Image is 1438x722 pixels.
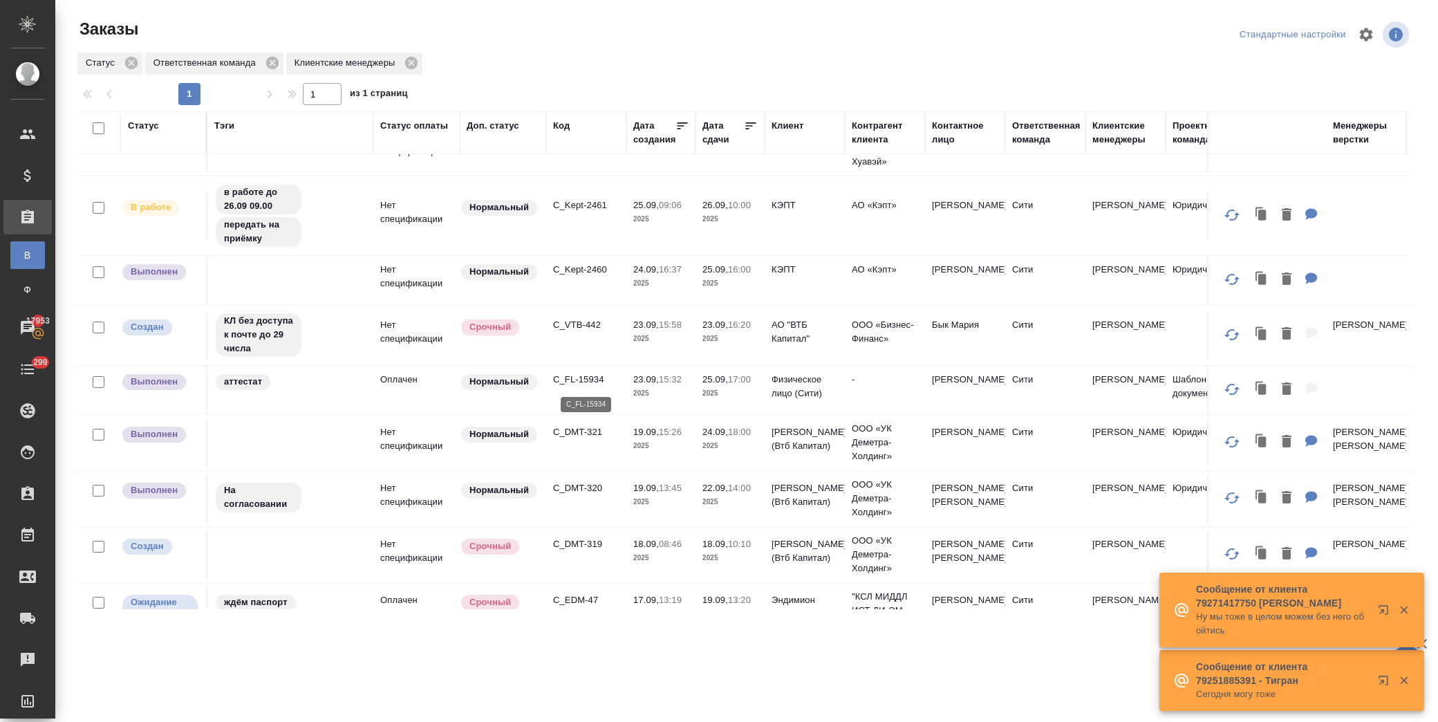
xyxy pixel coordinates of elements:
td: Сити [1005,474,1085,523]
span: Настроить таблицу [1350,18,1383,51]
td: [PERSON_NAME] [1085,418,1166,467]
td: [PERSON_NAME] [1085,586,1166,635]
p: [PERSON_NAME] (Втб Капитал) [772,425,838,453]
div: Выставляется автоматически, если на указанный объем услуг необходимо больше времени в стандартном... [460,537,539,556]
button: Удалить [1275,484,1298,512]
p: 2025 [702,387,758,400]
div: Статус [77,53,142,75]
p: 24.09, [633,264,659,275]
p: Ответственная команда [153,56,261,70]
p: Нормальный [469,265,529,279]
p: [PERSON_NAME] (Втб Капитал) [772,537,838,565]
p: Выполнен [131,375,178,389]
p: C_Kept-2460 [553,263,619,277]
p: 16:00 [728,264,751,275]
button: Обновить [1215,263,1249,296]
td: Сити [1005,418,1085,467]
p: 2025 [633,495,689,509]
p: АО «Кэпт» [852,263,918,277]
div: Выставляет ПМ после сдачи и проведения начислений. Последний этап для ПМа [121,263,199,281]
span: Ф [17,283,38,297]
p: 15:26 [659,427,682,437]
p: 2025 [633,551,689,565]
p: "КСЛ МИДДЛ ИСТ ДИ-ЭМ-СИ-СИ" [852,590,918,631]
p: 2025 [702,439,758,453]
p: 2025 [702,332,758,346]
div: Ответственная команда [145,53,283,75]
p: 19.09, [633,483,659,493]
button: Закрыть [1390,674,1418,687]
td: [PERSON_NAME] [925,418,1005,467]
p: Ожидание предоплаты [131,595,189,623]
button: Клонировать [1249,484,1275,512]
p: 18.09, [633,539,659,549]
p: Выполнен [131,427,178,441]
p: Ну мы тоже в целом можем без него обойтись [1196,610,1369,638]
p: 26.09, [702,200,728,210]
p: 24.09, [702,427,728,437]
a: 17953 [3,311,52,345]
td: [PERSON_NAME] [PERSON_NAME] [925,530,1005,579]
td: Нет спецификации [373,311,460,360]
td: Нет спецификации [373,192,460,240]
p: КЛ без доступа к почте до 29 числа [224,314,293,355]
p: 2025 [702,551,758,565]
p: КЭПТ [772,198,838,212]
button: Открыть в новой вкладке [1370,596,1403,629]
p: 23.09, [633,374,659,385]
div: Выставляется автоматически, если на указанный объем услуг необходимо больше времени в стандартном... [460,318,539,337]
p: 13:45 [659,483,682,493]
td: [PERSON_NAME] [925,256,1005,304]
p: 10:00 [728,200,751,210]
span: Заказы [76,18,138,40]
p: 25.09, [702,374,728,385]
button: Удалить [1275,376,1298,404]
a: В [10,241,45,269]
button: Клонировать [1249,540,1275,568]
p: Сообщение от клиента 79251885391 - Тигран [1196,660,1369,687]
div: Дата сдачи [702,119,744,147]
p: КЭПТ [772,263,838,277]
p: АО «Кэпт» [852,198,918,212]
td: [PERSON_NAME] [1085,192,1166,240]
td: Юридический [1166,418,1246,467]
p: Срочный [469,539,511,553]
button: Клонировать [1249,428,1275,456]
button: Клонировать [1249,266,1275,294]
p: АО "ВТБ Капитал" [772,318,838,346]
p: Нормальный [469,201,529,214]
p: C_FL-15934 [553,373,619,387]
a: Ф [10,276,45,304]
p: 2025 [702,495,758,509]
td: Юридический [1166,192,1246,240]
div: Контрагент клиента [852,119,918,147]
p: ООО «УК Деметра-Холдинг» [852,534,918,575]
td: [PERSON_NAME] [925,586,1005,635]
td: Нет спецификации [373,530,460,579]
div: Тэги [214,119,234,133]
p: Выполнен [131,265,178,279]
p: 15:58 [659,320,682,330]
p: Создан [131,539,164,553]
p: - [852,373,918,387]
div: Проектная команда [1173,119,1239,147]
td: Юридический [1166,256,1246,304]
button: Удалить [1275,428,1298,456]
p: 22.09, [702,483,728,493]
p: аттестат [224,375,262,389]
p: 15:32 [659,374,682,385]
p: [PERSON_NAME] (Втб Капитал) [772,481,838,509]
p: 19.09, [633,427,659,437]
p: 25.09, [702,264,728,275]
td: Оплачен [373,586,460,635]
p: 2025 [633,607,689,621]
span: 17953 [18,314,58,328]
p: 09:06 [659,200,682,210]
div: Выставляется автоматически, если на указанный объем услуг необходимо больше времени в стандартном... [460,593,539,612]
span: Посмотреть информацию [1383,21,1412,48]
p: 17.09, [633,595,659,605]
div: Статус [128,119,159,133]
span: из 1 страниц [350,85,408,105]
p: C_EDM-47 [553,593,619,607]
td: Сити [1005,256,1085,304]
